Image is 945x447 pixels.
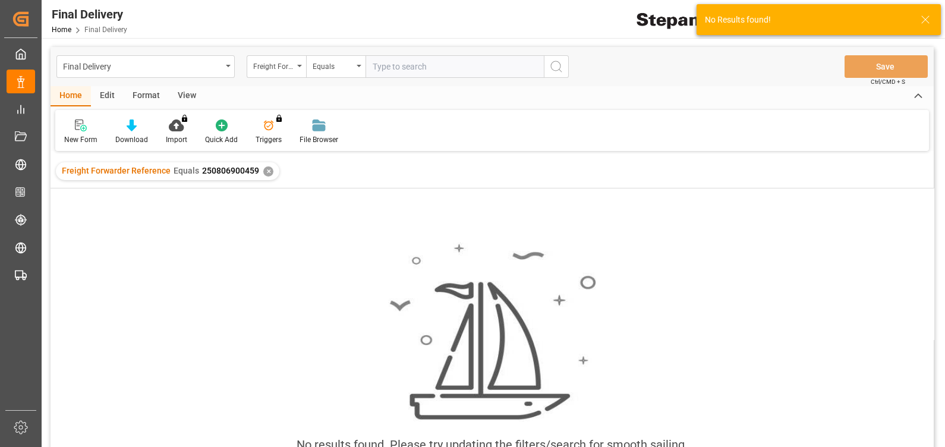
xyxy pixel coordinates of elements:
button: Save [845,55,928,78]
div: View [169,86,205,106]
span: 250806900459 [202,166,259,175]
span: Ctrl/CMD + S [871,77,905,86]
div: Quick Add [205,134,238,145]
div: Freight Forwarder Reference [253,58,294,72]
button: search button [544,55,569,78]
a: Home [52,26,71,34]
div: Format [124,86,169,106]
span: Equals [174,166,199,175]
div: ✕ [263,166,273,177]
img: Stepan_Company_logo.svg.png_1713531530.png [637,9,723,30]
div: Home [51,86,91,106]
div: Download [115,134,148,145]
div: Edit [91,86,124,106]
div: Equals [313,58,353,72]
span: Freight Forwarder Reference [62,166,171,175]
div: New Form [64,134,97,145]
div: No Results found! [705,14,909,26]
img: smooth_sailing.jpeg [388,243,596,421]
div: Final Delivery [63,58,222,73]
div: Final Delivery [52,5,127,23]
button: open menu [306,55,366,78]
button: open menu [56,55,235,78]
input: Type to search [366,55,544,78]
div: File Browser [300,134,338,145]
button: open menu [247,55,306,78]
